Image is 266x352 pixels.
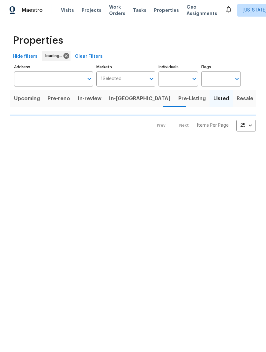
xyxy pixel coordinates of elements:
[109,4,125,17] span: Work Orders
[151,120,256,131] nav: Pagination Navigation
[236,117,256,134] div: 25
[82,7,101,13] span: Projects
[72,51,105,63] button: Clear Filters
[147,74,156,83] button: Open
[22,7,43,13] span: Maestro
[178,94,206,103] span: Pre-Listing
[13,53,38,61] span: Hide filters
[10,51,40,63] button: Hide filters
[201,65,241,69] label: Flags
[101,76,122,82] span: 1 Selected
[190,74,199,83] button: Open
[75,53,103,61] span: Clear Filters
[13,37,63,44] span: Properties
[233,74,241,83] button: Open
[133,8,146,12] span: Tasks
[96,65,156,69] label: Markets
[154,7,179,13] span: Properties
[237,94,253,103] span: Resale
[197,122,229,129] p: Items Per Page
[187,4,217,17] span: Geo Assignments
[14,65,93,69] label: Address
[42,51,70,61] div: loading...
[159,65,198,69] label: Individuals
[109,94,171,103] span: In-[GEOGRAPHIC_DATA]
[85,74,94,83] button: Open
[48,94,70,103] span: Pre-reno
[213,94,229,103] span: Listed
[61,7,74,13] span: Visits
[14,94,40,103] span: Upcoming
[78,94,101,103] span: In-review
[45,53,65,59] span: loading...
